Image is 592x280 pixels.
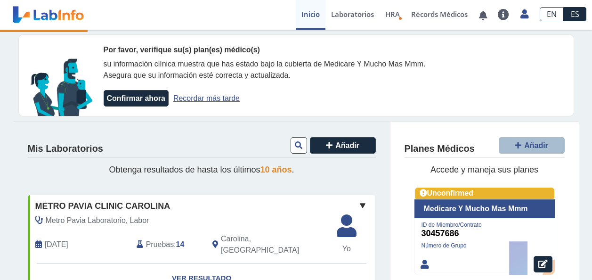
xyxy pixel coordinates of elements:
span: Pruebas [146,239,174,250]
span: Carolina, PR [221,233,325,256]
span: 2025-09-24 [45,239,68,250]
span: HRA [385,9,400,19]
h4: Planes Médicos [405,143,475,155]
div: Por favor, verifique su(s) plan(es) médico(s) [104,44,438,56]
a: Recordar más tarde [173,94,240,102]
a: EN [540,7,564,21]
button: Añadir [310,137,376,154]
span: su información clínica muestra que has estado bajo la cubierta de Medicare Y Mucho Mas Mmm. Asegu... [104,60,426,79]
button: Confirmar ahora [104,90,169,107]
a: ES [564,7,586,21]
span: 10 años [260,165,292,174]
h4: Mis Laboratorios [28,143,103,155]
span: Metro Pavia Clinic Carolina [35,200,170,213]
span: Yo [331,243,362,255]
div: : [130,233,205,256]
span: Añadir [335,141,359,149]
button: Añadir [499,137,565,154]
span: Metro Pavia Laboratorio, Labor [46,215,149,226]
span: Obtenga resultados de hasta los últimos . [109,165,294,174]
b: 14 [176,240,185,248]
span: Añadir [524,141,548,149]
span: Accede y maneja sus planes [430,165,538,174]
